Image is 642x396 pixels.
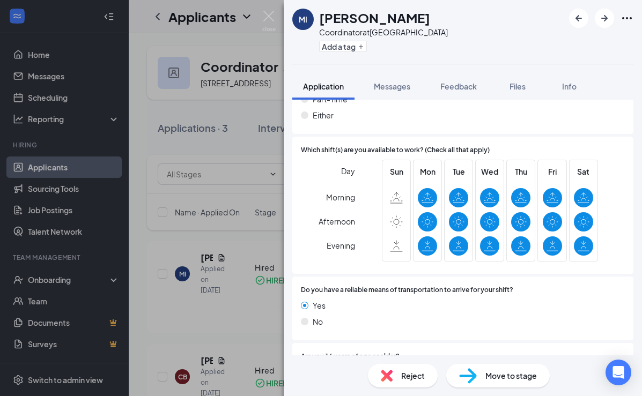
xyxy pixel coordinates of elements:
span: Sun [387,166,406,177]
span: Mon [418,166,437,177]
span: Application [303,81,344,91]
button: ArrowRight [595,9,614,28]
span: Move to stage [485,370,537,382]
svg: Plus [358,43,364,50]
svg: ArrowLeftNew [572,12,585,25]
button: PlusAdd a tag [319,41,367,52]
button: ArrowLeftNew [569,9,588,28]
span: No [313,316,323,327]
div: Open Intercom Messenger [606,360,631,385]
span: Messages [374,81,410,91]
svg: Ellipses [621,12,633,25]
span: Day [341,165,355,177]
span: Which shift(s) are you available to work? (Check all that apply) [301,145,490,155]
span: Evening [327,236,355,255]
span: Are you 16 years of age or older? [301,352,400,362]
span: Fri [543,166,562,177]
h1: [PERSON_NAME] [319,9,430,27]
svg: ArrowRight [598,12,611,25]
span: Either [313,109,334,121]
span: Yes [313,300,326,311]
span: Sat [574,166,593,177]
span: Part-Time [313,93,348,105]
span: Reject [401,370,425,382]
span: Tue [449,166,468,177]
span: Wed [480,166,499,177]
div: MI [299,14,307,25]
div: Coordinator at [GEOGRAPHIC_DATA] [319,27,448,38]
span: Morning [326,188,355,207]
span: Do you have a reliable means of transportation to arrive for your shift? [301,285,513,295]
span: Feedback [440,81,477,91]
span: Files [510,81,526,91]
span: Afternoon [319,212,355,231]
span: Info [562,81,577,91]
span: Thu [511,166,530,177]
